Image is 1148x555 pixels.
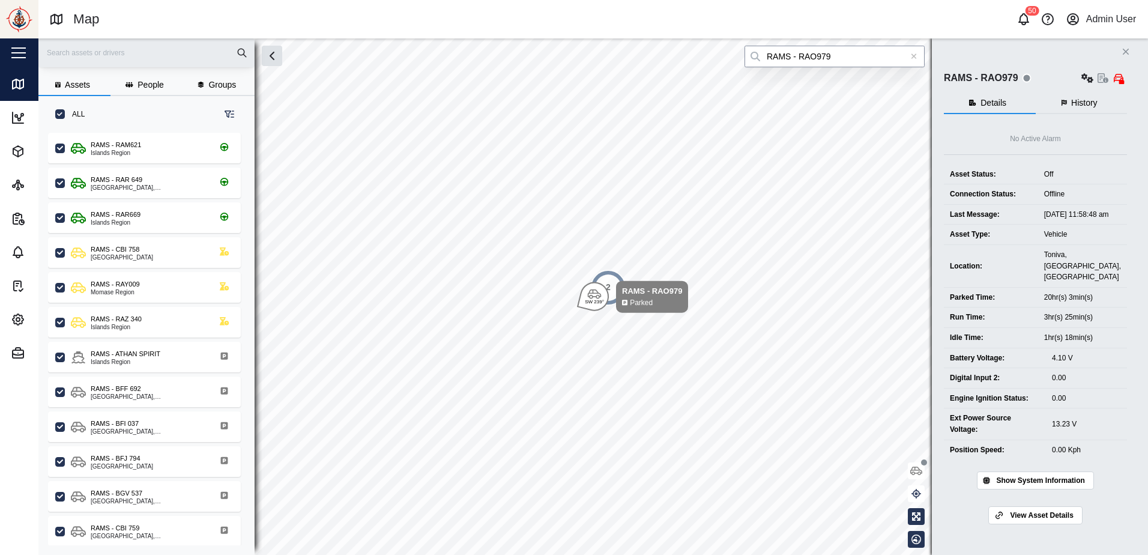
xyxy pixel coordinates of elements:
span: History [1071,99,1098,107]
div: RAMS - CBI 758 [91,244,139,255]
div: Off [1044,169,1121,180]
div: No Active Alarm [1010,133,1061,145]
div: 0.00 [1052,393,1121,404]
label: ALL [65,109,85,119]
div: Islands Region [91,150,141,156]
div: RAMS - BGV 537 [91,488,142,499]
div: RAMS - RAY009 [91,279,140,290]
div: Toniva, [GEOGRAPHIC_DATA], [GEOGRAPHIC_DATA] [1044,249,1121,283]
div: Sites [31,178,59,192]
div: Offline [1044,189,1121,200]
div: Settings [31,313,71,326]
div: Connection Status: [950,189,1032,200]
div: Assets [31,145,66,158]
div: Reports [31,212,70,225]
div: 13.23 V [1052,419,1121,430]
span: Assets [65,80,90,89]
canvas: Map [38,38,1148,555]
div: grid [48,129,254,545]
div: Admin [31,347,65,360]
div: 50 [1025,6,1039,16]
div: RAMS - ATHAN SPIRIT [91,349,160,359]
div: Parked Time: [950,292,1032,303]
div: 0.00 [1052,372,1121,384]
div: Engine Ignition Status: [950,393,1040,404]
div: RAMS - BFI 037 [91,419,139,429]
span: Groups [208,80,236,89]
div: RAMS - RAM621 [91,140,141,150]
div: [GEOGRAPHIC_DATA], [GEOGRAPHIC_DATA] [91,394,205,400]
div: [GEOGRAPHIC_DATA], [GEOGRAPHIC_DATA] [91,499,205,505]
div: Asset Status: [950,169,1032,180]
div: 3hr(s) 25min(s) [1044,312,1121,323]
div: RAMS - RAO979 [622,285,682,297]
div: Dashboard [31,111,82,124]
div: RAMS - RAO979 [944,71,1018,86]
div: Battery Voltage: [950,353,1040,364]
div: SW 239° [585,300,604,305]
div: Tasks [31,279,62,293]
div: RAMS - RAZ 340 [91,314,142,324]
div: Vehicle [1044,229,1121,240]
div: Alarms [31,246,67,259]
div: Map [73,9,100,30]
div: Map marker [590,270,626,306]
span: Details [980,99,1006,107]
div: Last Message: [950,209,1032,220]
div: Idle Time: [950,332,1032,344]
div: 4.10 V [1052,353,1121,364]
img: Main Logo [6,6,32,32]
div: Ext Power Source Voltage: [950,413,1040,435]
div: Map [31,77,57,91]
div: [GEOGRAPHIC_DATA], [GEOGRAPHIC_DATA] [91,429,205,435]
div: [GEOGRAPHIC_DATA], [GEOGRAPHIC_DATA] [91,533,205,539]
span: Show System Information [996,472,1084,489]
div: Digital Input 2: [950,372,1040,384]
span: View Asset Details [1010,507,1073,524]
div: Position Speed: [950,444,1040,456]
div: [GEOGRAPHIC_DATA], [GEOGRAPHIC_DATA] [91,185,205,191]
div: Admin User [1086,12,1137,27]
button: Show System Information [977,472,1094,490]
div: 1hr(s) 18min(s) [1044,332,1121,344]
div: RAMS - BFJ 794 [91,453,140,464]
div: Islands Region [91,359,160,365]
div: [DATE] 11:58:48 am [1044,209,1121,220]
a: View Asset Details [988,506,1083,524]
div: [GEOGRAPHIC_DATA] [91,464,153,470]
div: RAMS - BFF 692 [91,384,141,394]
button: Admin User [1063,11,1138,28]
div: Momase Region [91,290,140,296]
div: 0.00 Kph [1052,444,1121,456]
span: People [137,80,164,89]
div: RAMS - CBI 759 [91,523,139,533]
div: Location: [950,261,1032,272]
div: Parked [630,297,653,309]
div: Run Time: [950,312,1032,323]
div: 20hr(s) 3min(s) [1044,292,1121,303]
div: Asset Type: [950,229,1032,240]
div: RAMS - RAR 649 [91,175,142,185]
div: Map marker [580,281,688,313]
div: [GEOGRAPHIC_DATA] [91,255,153,261]
div: RAMS - RAR669 [91,210,140,220]
input: Search by People, Asset, Geozone or Place [745,46,925,67]
input: Search assets or drivers [46,44,247,62]
div: Islands Region [91,324,142,330]
div: Islands Region [91,220,140,226]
